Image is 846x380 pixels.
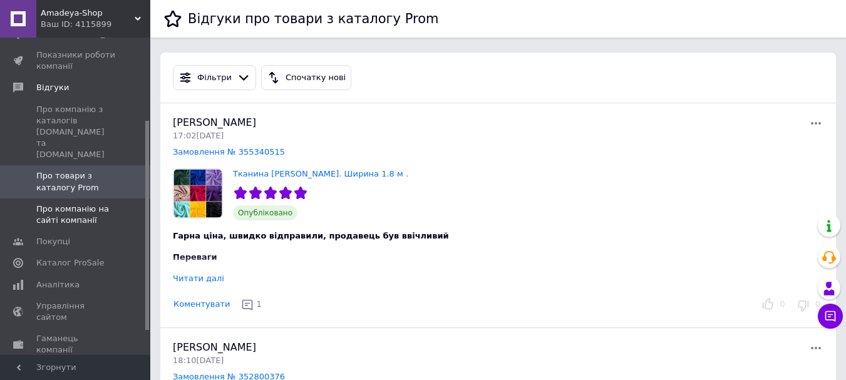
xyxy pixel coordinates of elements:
[173,269,600,280] div: Товар відповідає опису та картинці
[173,298,230,311] button: Коментувати
[36,49,116,72] span: Показники роботи компанії
[261,65,351,90] button: Спочатку нові
[36,333,116,356] span: Гаманець компанії
[36,170,116,193] span: Про товари з каталогу Prom
[233,169,408,178] a: Тканина [PERSON_NAME]. Ширина 1.8 м .
[36,203,116,226] span: Про компанію на сайті компанії
[256,299,261,309] span: 1
[173,116,256,128] span: [PERSON_NAME]
[233,205,297,220] span: Опубліковано
[36,82,69,93] span: Відгуки
[283,71,348,85] div: Спочатку нові
[173,341,256,353] span: [PERSON_NAME]
[173,65,256,90] button: Фільтри
[173,252,217,262] span: Переваги
[173,356,224,365] span: 18:10[DATE]
[36,279,80,290] span: Аналітика
[36,257,104,269] span: Каталог ProSale
[195,71,234,85] div: Фільтри
[36,236,70,247] span: Покупці
[188,11,438,26] h1: Відгуки про товари з каталогу Prom
[173,274,224,283] div: Читати далі
[238,295,267,314] button: 1
[41,19,150,30] div: Ваш ID: 4115899
[36,300,116,323] span: Управління сайтом
[173,169,222,218] img: Тканина Велюр Плюш. Ширина 1.8 м .
[41,8,135,19] span: Amadeya-Shop
[173,131,224,140] span: 17:02[DATE]
[173,231,449,240] span: Гарна ціна, швидко відправили, продавець був ввічливий
[36,104,116,161] span: Про компанію з каталогів [DOMAIN_NAME] та [DOMAIN_NAME]
[173,147,285,157] a: Замовлення № 355340515
[818,304,843,329] button: Чат з покупцем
